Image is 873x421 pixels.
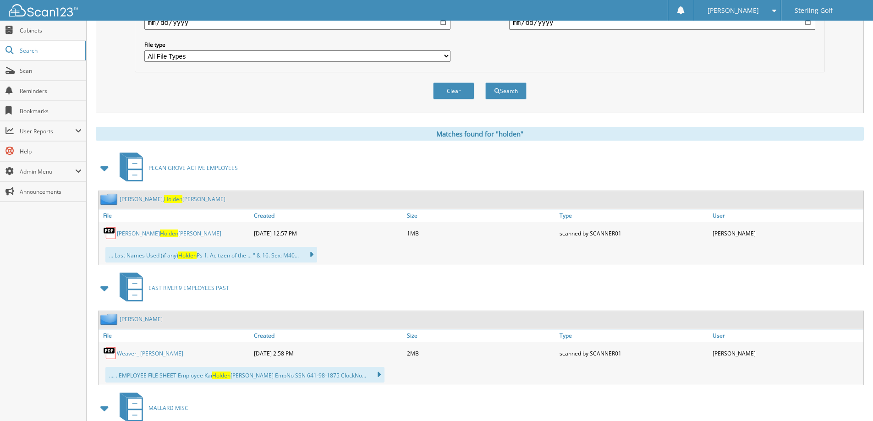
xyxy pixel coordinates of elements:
a: EAST RIVER 9 EMPLOYEES PAST [114,270,229,306]
span: Scan [20,67,82,75]
span: Holden [160,230,178,237]
span: Holden [164,195,182,203]
a: [PERSON_NAME]Holden[PERSON_NAME] [117,230,221,237]
a: [PERSON_NAME],Holden[PERSON_NAME] [120,195,225,203]
span: [PERSON_NAME] [708,8,759,13]
button: Clear [433,82,474,99]
span: Reminders [20,87,82,95]
label: File type [144,41,450,49]
a: Created [252,329,405,342]
div: ... Last Names Used (if any) Ps 1. Acitizen of the ... " & 16. Sex: M40... [105,247,317,262]
a: User [710,329,863,342]
button: Search [485,82,527,99]
div: scanned by SCANNER01 [557,224,710,242]
span: Search [20,47,80,55]
a: Type [557,209,710,222]
a: User [710,209,863,222]
span: Help [20,148,82,155]
a: [PERSON_NAME] [120,315,163,323]
div: [PERSON_NAME] [710,344,863,362]
img: scan123-logo-white.svg [9,4,78,16]
span: Holden [212,372,231,379]
img: folder2.png [100,193,120,205]
img: folder2.png [100,313,120,325]
span: PECAN GROVE ACTIVE EMPLOYEES [148,164,238,172]
a: PECAN GROVE ACTIVE EMPLOYEES [114,150,238,186]
div: scanned by SCANNER01 [557,344,710,362]
div: [DATE] 2:58 PM [252,344,405,362]
a: Weaver_ [PERSON_NAME] [117,350,183,357]
div: Matches found for "holden" [96,127,864,141]
input: start [144,15,450,30]
a: File [99,209,252,222]
span: User Reports [20,127,75,135]
span: Bookmarks [20,107,82,115]
a: File [99,329,252,342]
input: end [509,15,815,30]
span: Admin Menu [20,168,75,175]
a: Size [405,329,558,342]
div: 2MB [405,344,558,362]
div: 1MB [405,224,558,242]
a: Created [252,209,405,222]
span: EAST RIVER 9 EMPLOYEES PAST [148,284,229,292]
span: Sterling Golf [795,8,833,13]
span: Cabinets [20,27,82,34]
img: PDF.png [103,346,117,360]
a: Size [405,209,558,222]
div: [PERSON_NAME] [710,224,863,242]
span: MALLARD MISC [148,404,188,412]
span: Holden [178,252,197,259]
a: Type [557,329,710,342]
span: Announcements [20,188,82,196]
div: .... . EMPLOYEE FILE SHEET Employee Kai [PERSON_NAME] EmpNo SSN 641-98-1875 ClockNo... [105,367,384,383]
div: [DATE] 12:57 PM [252,224,405,242]
img: PDF.png [103,226,117,240]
